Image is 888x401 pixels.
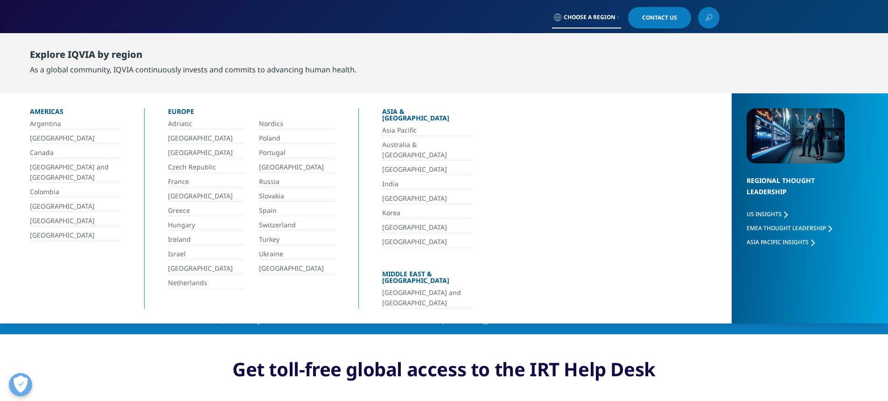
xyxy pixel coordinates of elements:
div: Regional Thought Leadership [747,175,845,209]
span: EMEA Thought Leadership [747,224,826,232]
a: Argentina [30,119,121,129]
a: Korea [382,208,472,218]
span: US Insights [747,210,782,218]
button: 개방형 기본 설정 [9,373,32,396]
a: Ukraine [259,249,335,260]
a: Nordics [259,119,335,129]
a: Asia Pacific [382,125,472,136]
a: EMEA Thought Leadership [747,224,832,232]
div: Europe [168,108,335,119]
span: Contact Us [642,15,677,21]
h3: Get toll-free global access to the IRT Help Desk [169,358,720,395]
span: Choose a Region [564,14,615,21]
a: Turkey [259,234,335,245]
nav: Primary [247,33,720,77]
div: Explore IQVIA by region [30,49,357,64]
a: Netherlands [168,278,244,288]
img: 2093_analyzing-data-using-big-screen-display-and-laptop.png [747,108,845,163]
a: Czech Republic [168,162,244,173]
a: [GEOGRAPHIC_DATA] and [GEOGRAPHIC_DATA] [382,288,472,309]
a: Australia & [GEOGRAPHIC_DATA] [382,140,472,161]
a: [GEOGRAPHIC_DATA] [168,263,244,274]
a: Ireland [168,234,244,245]
a: Poland [259,133,335,144]
a: Slovakia [259,191,335,202]
a: Contact Us [628,7,691,28]
a: Spain [259,205,335,216]
a: US Insights [747,210,788,218]
a: Greece [168,205,244,216]
a: [GEOGRAPHIC_DATA] [382,222,472,233]
a: [GEOGRAPHIC_DATA] [30,201,121,212]
a: Switzerland [259,220,335,231]
a: [GEOGRAPHIC_DATA] [382,164,472,175]
a: [GEOGRAPHIC_DATA] [168,148,244,158]
div: Asia & [GEOGRAPHIC_DATA] [382,108,472,125]
a: Asia Pacific Insights [747,238,815,246]
a: [GEOGRAPHIC_DATA] and [GEOGRAPHIC_DATA] [30,162,121,183]
a: [GEOGRAPHIC_DATA] [259,162,335,173]
a: Russia [259,176,335,187]
div: Americas [30,108,121,119]
a: Adriatic [168,119,244,129]
a: Israel [168,249,244,260]
a: [GEOGRAPHIC_DATA] [382,193,472,204]
a: [GEOGRAPHIC_DATA] [30,133,121,144]
div: Middle East & [GEOGRAPHIC_DATA] [382,271,472,288]
a: Colombia [30,187,121,197]
a: [GEOGRAPHIC_DATA] [168,133,244,144]
a: [GEOGRAPHIC_DATA] [30,216,121,226]
span: Asia Pacific Insights [747,238,809,246]
a: [GEOGRAPHIC_DATA] [259,263,335,274]
a: Canada [30,148,121,158]
a: [GEOGRAPHIC_DATA] [168,191,244,202]
a: [GEOGRAPHIC_DATA] [382,237,472,247]
a: Hungary [168,220,244,231]
div: As a global community, IQVIA continuously invests and commits to advancing human health. [30,64,357,75]
a: India [382,179,472,190]
a: France [168,176,244,187]
a: [GEOGRAPHIC_DATA] [30,230,121,241]
a: Portugal [259,148,335,158]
